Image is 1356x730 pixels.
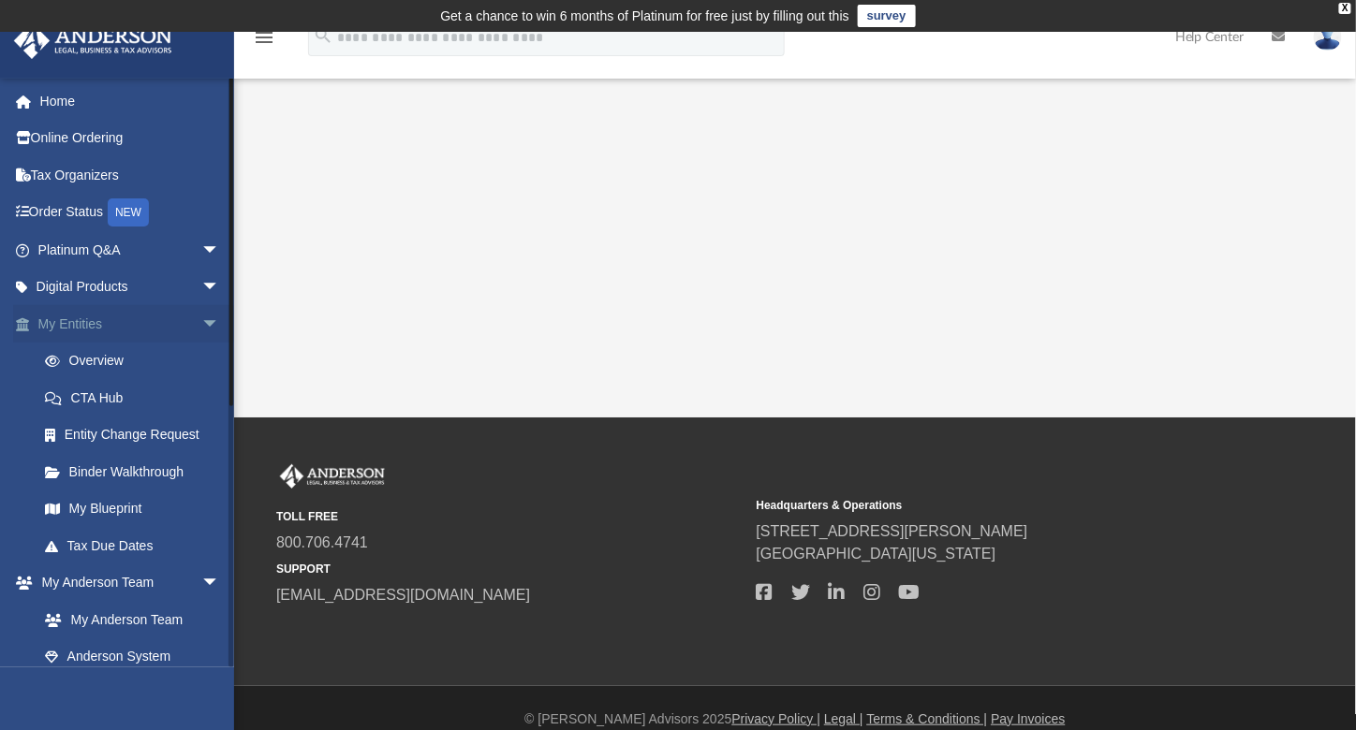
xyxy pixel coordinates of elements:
[867,711,988,726] a: Terms & Conditions |
[276,587,530,603] a: [EMAIL_ADDRESS][DOMAIN_NAME]
[824,711,863,726] a: Legal |
[13,269,248,306] a: Digital Productsarrow_drop_down
[13,82,248,120] a: Home
[26,416,248,454] a: Entity Change Request
[13,120,248,157] a: Online Ordering
[26,527,248,564] a: Tax Due Dates
[253,36,275,49] a: menu
[26,379,248,416] a: CTA Hub
[253,26,275,49] i: menu
[201,305,239,343] span: arrow_drop_down
[13,156,248,194] a: Tax Organizers
[276,534,368,550] a: 800.706.4741
[26,638,239,676] a: Anderson System
[440,5,849,27] div: Get a chance to win 6 months of Platinum for free just by filling out this
[732,711,821,726] a: Privacy Policy |
[276,561,744,577] small: SUPPORT
[991,711,1065,726] a: Pay Invoices
[26,490,239,528] a: My Blueprint
[757,523,1028,539] a: [STREET_ADDRESS][PERSON_NAME]
[276,508,744,525] small: TOLL FREE
[201,564,239,603] span: arrow_drop_down
[757,546,996,562] a: [GEOGRAPHIC_DATA][US_STATE]
[201,231,239,270] span: arrow_drop_down
[757,497,1224,514] small: Headquarters & Operations
[313,25,333,46] i: search
[1339,3,1351,14] div: close
[201,269,239,307] span: arrow_drop_down
[8,22,178,59] img: Anderson Advisors Platinum Portal
[13,194,248,232] a: Order StatusNEW
[276,464,389,489] img: Anderson Advisors Platinum Portal
[13,305,248,343] a: My Entitiesarrow_drop_down
[858,5,916,27] a: survey
[26,601,229,638] a: My Anderson Team
[26,453,248,490] a: Binder Walkthrough
[13,231,248,269] a: Platinum Q&Aarrow_drop_down
[13,564,239,602] a: My Anderson Teamarrow_drop_down
[1314,23,1342,51] img: User Pic
[26,343,248,380] a: Overview
[108,198,149,226] div: NEW
[234,709,1356,729] div: © [PERSON_NAME] Advisors 2025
